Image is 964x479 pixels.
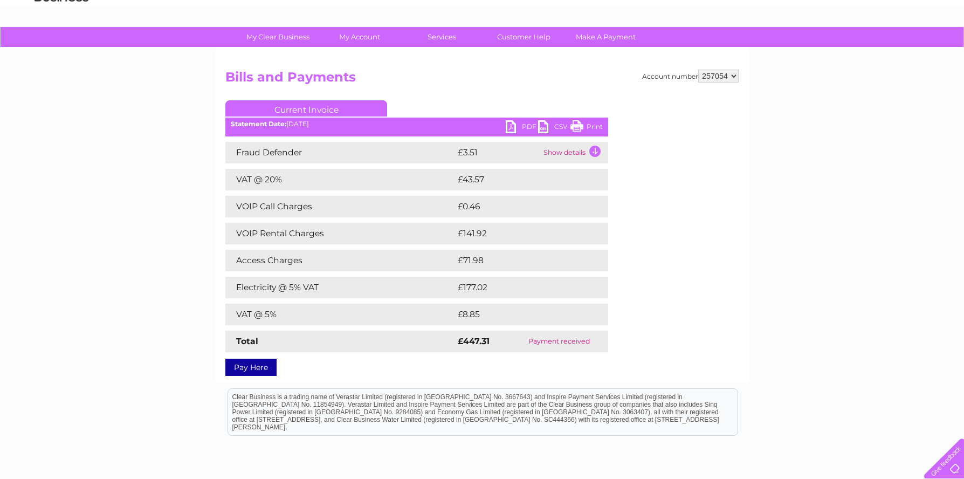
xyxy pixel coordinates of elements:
td: £177.02 [455,277,588,298]
a: 0333 014 3131 [761,5,835,19]
div: [DATE] [225,120,608,128]
td: Show details [541,142,608,163]
a: Contact [892,46,919,54]
img: logo.png [34,28,89,61]
td: Access Charges [225,250,455,271]
b: Statement Date: [231,120,286,128]
strong: £447.31 [458,336,490,346]
td: £3.51 [455,142,541,163]
td: Payment received [510,331,608,352]
td: £71.98 [455,250,586,271]
a: Print [570,120,603,136]
a: Services [397,27,486,47]
a: Current Invoice [225,100,387,117]
td: VAT @ 20% [225,169,455,190]
a: Customer Help [479,27,568,47]
a: Water [774,46,795,54]
a: My Clear Business [233,27,322,47]
h2: Bills and Payments [225,70,739,90]
a: Pay Here [225,359,277,376]
td: £0.46 [455,196,583,217]
a: My Account [315,27,404,47]
a: Log out [928,46,954,54]
a: Blog [870,46,886,54]
a: Make A Payment [561,27,650,47]
td: £43.57 [455,169,586,190]
div: Account number [642,70,739,83]
a: Energy [801,46,825,54]
a: Telecoms [831,46,864,54]
a: PDF [506,120,538,136]
td: £141.92 [455,223,588,244]
td: VOIP Call Charges [225,196,455,217]
td: Fraud Defender [225,142,455,163]
a: CSV [538,120,570,136]
div: Clear Business is a trading name of Verastar Limited (registered in [GEOGRAPHIC_DATA] No. 3667643... [228,6,738,52]
td: VOIP Rental Charges [225,223,455,244]
td: £8.85 [455,304,583,325]
td: Electricity @ 5% VAT [225,277,455,298]
td: VAT @ 5% [225,304,455,325]
strong: Total [236,336,258,346]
